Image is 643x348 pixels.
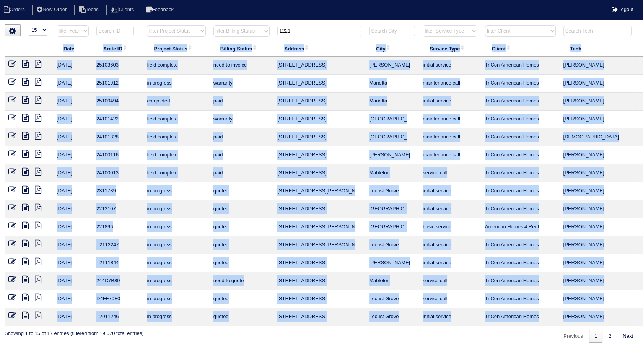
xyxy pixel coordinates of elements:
td: [DEMOGRAPHIC_DATA] [560,128,640,146]
td: in progress [143,236,209,254]
li: New Order [32,5,73,15]
td: paid [210,164,273,182]
td: [DATE] [53,128,93,146]
td: [DATE] [53,57,93,75]
td: [DATE] [53,290,93,308]
th: Billing Status: activate to sort column ascending [210,41,273,57]
td: T2011246 [93,308,143,326]
td: 25101912 [93,75,143,93]
td: [DATE] [53,182,93,200]
td: [PERSON_NAME] [560,93,640,111]
td: Locust Grove [365,308,419,326]
input: Search ID [96,26,134,36]
td: field complete [143,146,209,164]
td: [PERSON_NAME] [560,308,640,326]
td: quoted [210,200,273,218]
td: TriCon American Homes [481,254,560,272]
td: [GEOGRAPHIC_DATA] [365,200,419,218]
td: initial service [419,182,481,200]
td: need to quote [210,272,273,290]
td: TriCon American Homes [481,146,560,164]
td: Locust Grove [365,236,419,254]
td: [PERSON_NAME] [365,57,419,75]
td: [STREET_ADDRESS] [273,128,365,146]
td: in progress [143,182,209,200]
td: quoted [210,254,273,272]
td: [STREET_ADDRESS] [273,290,365,308]
td: 221896 [93,218,143,236]
td: 244C7B89 [93,272,143,290]
a: 1 [589,330,602,343]
td: [DATE] [53,200,93,218]
th: Arete ID: activate to sort column ascending [93,41,143,57]
td: [DATE] [53,75,93,93]
td: TriCon American Homes [481,93,560,111]
td: [DATE] [53,146,93,164]
td: 2311739 [93,182,143,200]
td: warranty [210,111,273,128]
th: Date [53,41,93,57]
td: [DATE] [53,218,93,236]
td: [DATE] [53,272,93,290]
td: service call [419,290,481,308]
td: [PERSON_NAME] [560,272,640,290]
td: maintenance call [419,75,481,93]
td: TriCon American Homes [481,308,560,326]
td: [STREET_ADDRESS] [273,93,365,111]
td: TriCon American Homes [481,57,560,75]
td: [DATE] [53,308,93,326]
td: maintenance call [419,111,481,128]
th: City: activate to sort column ascending [365,41,419,57]
td: need to invoice [210,57,273,75]
td: service call [419,164,481,182]
a: Techs [74,7,105,12]
td: [DATE] [53,164,93,182]
td: completed [143,93,209,111]
td: [STREET_ADDRESS][PERSON_NAME] [273,236,365,254]
td: field complete [143,111,209,128]
th: Service Type: activate to sort column ascending [419,41,481,57]
td: [STREET_ADDRESS] [273,200,365,218]
td: service call [419,272,481,290]
td: [DATE] [53,254,93,272]
td: [PERSON_NAME] [560,75,640,93]
td: [GEOGRAPHIC_DATA] [365,111,419,128]
td: warranty [210,75,273,93]
td: quoted [210,236,273,254]
a: 2 [603,330,617,343]
td: [STREET_ADDRESS][PERSON_NAME] [273,218,365,236]
td: quoted [210,182,273,200]
td: in progress [143,290,209,308]
td: basic service [419,218,481,236]
td: paid [210,93,273,111]
td: in progress [143,200,209,218]
td: 24101422 [93,111,143,128]
td: [DATE] [53,93,93,111]
a: Previous [558,330,588,343]
td: initial service [419,308,481,326]
input: Search City [369,26,415,36]
td: maintenance call [419,128,481,146]
td: TriCon American Homes [481,290,560,308]
td: in progress [143,308,209,326]
div: Showing 1 to 15 of 17 entries (filtered from 19,070 total entries) [5,326,143,337]
td: initial service [419,200,481,218]
td: [PERSON_NAME] [560,290,640,308]
td: Marietta [365,93,419,111]
td: quoted [210,218,273,236]
td: [PERSON_NAME] [560,254,640,272]
td: [STREET_ADDRESS] [273,254,365,272]
td: T2111844 [93,254,143,272]
td: Mableton [365,272,419,290]
td: [PERSON_NAME] [560,218,640,236]
td: [STREET_ADDRESS] [273,57,365,75]
a: Clients [106,7,140,12]
td: [GEOGRAPHIC_DATA] [365,218,419,236]
td: T2112247 [93,236,143,254]
td: TriCon American Homes [481,128,560,146]
td: [PERSON_NAME] [560,236,640,254]
td: [STREET_ADDRESS] [273,272,365,290]
input: Search Tech [563,26,632,36]
td: TriCon American Homes [481,236,560,254]
td: initial service [419,93,481,111]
